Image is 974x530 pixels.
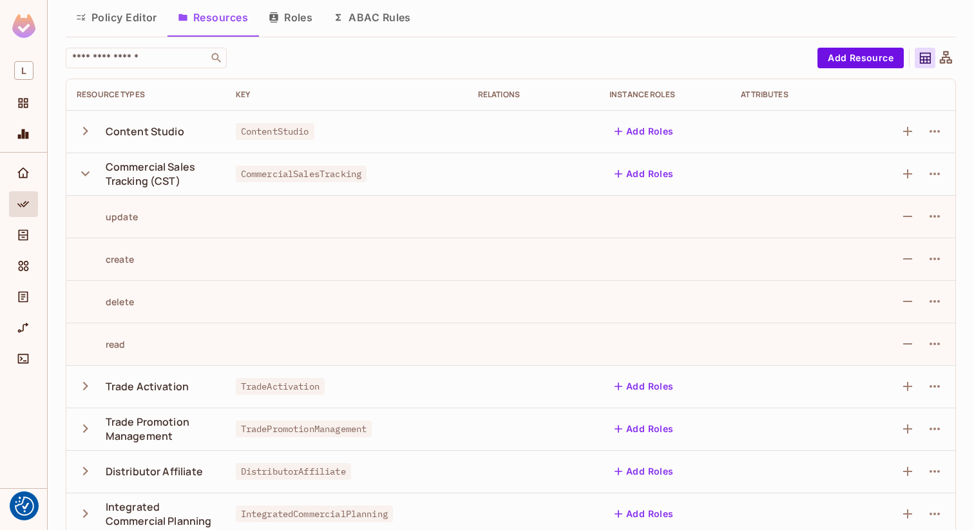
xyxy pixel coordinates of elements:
[609,461,679,482] button: Add Roles
[9,346,38,372] div: Connect
[609,90,720,100] div: Instance roles
[77,253,134,265] div: create
[77,90,215,100] div: Resource Types
[106,415,215,443] div: Trade Promotion Management
[609,504,679,524] button: Add Roles
[106,379,189,393] div: Trade Activation
[9,497,38,522] div: Help & Updates
[106,500,215,528] div: Integrated Commercial Planning
[236,506,393,522] span: IntegratedCommercialPlanning
[236,421,372,437] span: TradePromotionManagement
[741,90,852,100] div: Attributes
[9,56,38,85] div: Workspace: lego
[15,497,34,516] img: Revisit consent button
[9,315,38,341] div: URL Mapping
[106,464,203,478] div: Distributor Affiliate
[478,90,589,100] div: Relations
[236,378,325,395] span: TradeActivation
[258,1,323,33] button: Roles
[609,376,679,397] button: Add Roles
[609,121,679,142] button: Add Roles
[236,90,457,100] div: Key
[236,463,351,480] span: DistributorAffiliate
[9,160,38,186] div: Home
[66,1,167,33] button: Policy Editor
[15,497,34,516] button: Consent Preferences
[609,419,679,439] button: Add Roles
[167,1,258,33] button: Resources
[106,124,184,138] div: Content Studio
[9,253,38,279] div: Elements
[77,296,134,308] div: delete
[609,164,679,184] button: Add Roles
[9,222,38,248] div: Directory
[12,14,35,38] img: SReyMgAAAABJRU5ErkJggg==
[9,191,38,217] div: Policy
[9,90,38,116] div: Projects
[9,284,38,310] div: Audit Log
[77,338,126,350] div: read
[14,61,33,80] span: L
[106,160,215,188] div: Commercial Sales Tracking (CST)
[236,123,314,140] span: ContentStudio
[236,166,367,182] span: CommercialSalesTracking
[817,48,904,68] button: Add Resource
[9,121,38,147] div: Monitoring
[323,1,421,33] button: ABAC Rules
[77,211,138,223] div: update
